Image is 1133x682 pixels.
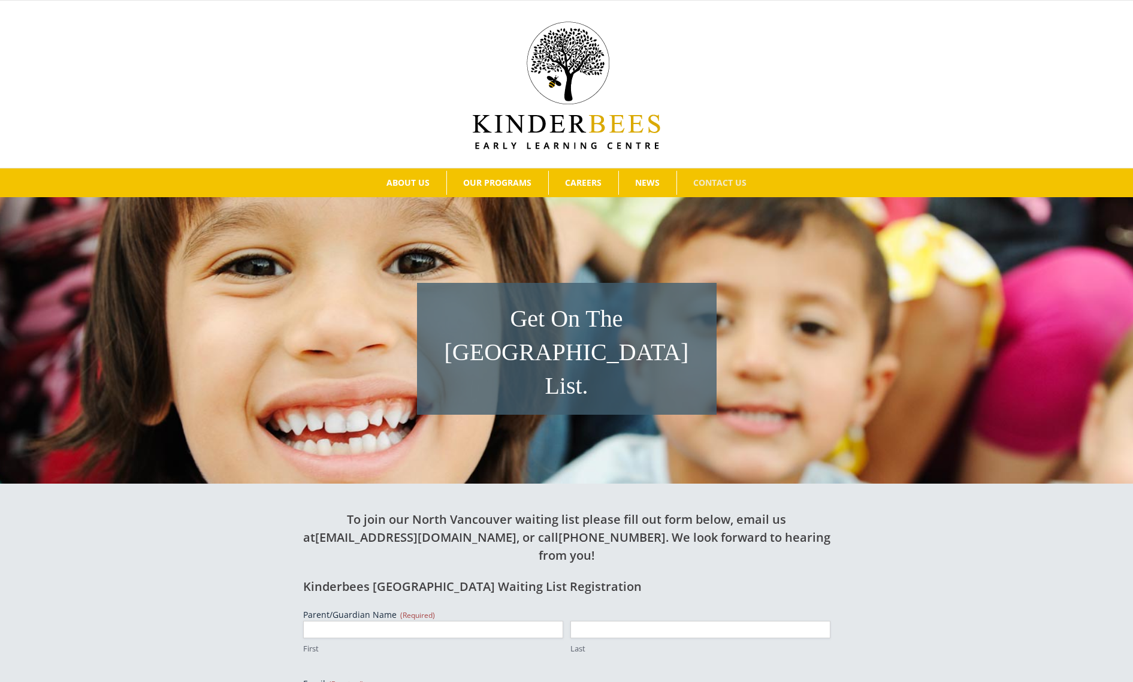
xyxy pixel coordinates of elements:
[549,171,618,195] a: CAREERS
[473,22,660,149] img: Kinder Bees Logo
[18,168,1115,197] nav: Main Menu
[447,171,548,195] a: OUR PROGRAMS
[693,179,747,187] span: CONTACT US
[386,179,430,187] span: ABOUT US
[570,643,830,654] label: Last
[303,609,435,621] legend: Parent/Guardian Name
[619,171,676,195] a: NEWS
[315,529,516,545] a: [EMAIL_ADDRESS][DOMAIN_NAME]
[558,529,666,545] a: [PHONE_NUMBER]
[677,171,763,195] a: CONTACT US
[370,171,446,195] a: ABOUT US
[463,179,531,187] span: OUR PROGRAMS
[400,610,435,620] span: (Required)
[303,578,830,596] h2: Kinderbees [GEOGRAPHIC_DATA] Waiting List Registration
[635,179,660,187] span: NEWS
[423,302,711,403] h1: Get On The [GEOGRAPHIC_DATA] List.
[303,511,830,565] h2: To join our North Vancouver waiting list please fill out form below, email us at , or call . We l...
[303,643,563,654] label: First
[565,179,602,187] span: CAREERS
